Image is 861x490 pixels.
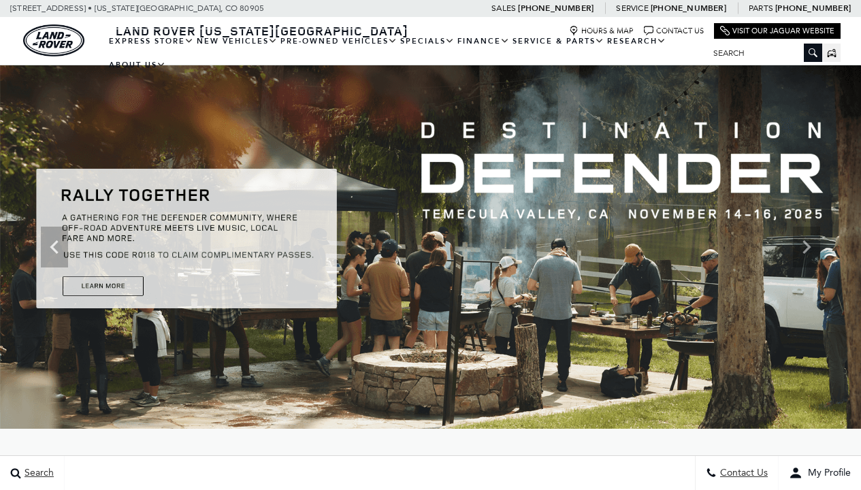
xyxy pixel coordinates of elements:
[606,29,668,53] a: Research
[518,3,594,14] a: [PHONE_NUMBER]
[21,468,54,479] span: Search
[195,29,279,53] a: New Vehicles
[720,26,834,36] a: Visit Our Jaguar Website
[616,3,648,13] span: Service
[23,24,84,56] a: land-rover
[779,456,861,490] button: user-profile-menu
[23,24,84,56] img: Land Rover
[511,29,606,53] a: Service & Parts
[802,468,851,479] span: My Profile
[749,3,773,13] span: Parts
[717,468,768,479] span: Contact Us
[108,29,703,77] nav: Main Navigation
[10,3,264,13] a: [STREET_ADDRESS] • [US_STATE][GEOGRAPHIC_DATA], CO 80905
[279,29,399,53] a: Pre-Owned Vehicles
[116,22,408,39] span: Land Rover [US_STATE][GEOGRAPHIC_DATA]
[108,22,417,39] a: Land Rover [US_STATE][GEOGRAPHIC_DATA]
[399,29,456,53] a: Specials
[644,26,704,36] a: Contact Us
[651,3,726,14] a: [PHONE_NUMBER]
[703,45,822,61] input: Search
[491,3,516,13] span: Sales
[775,3,851,14] a: [PHONE_NUMBER]
[108,29,195,53] a: EXPRESS STORE
[108,53,167,77] a: About Us
[569,26,634,36] a: Hours & Map
[456,29,511,53] a: Finance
